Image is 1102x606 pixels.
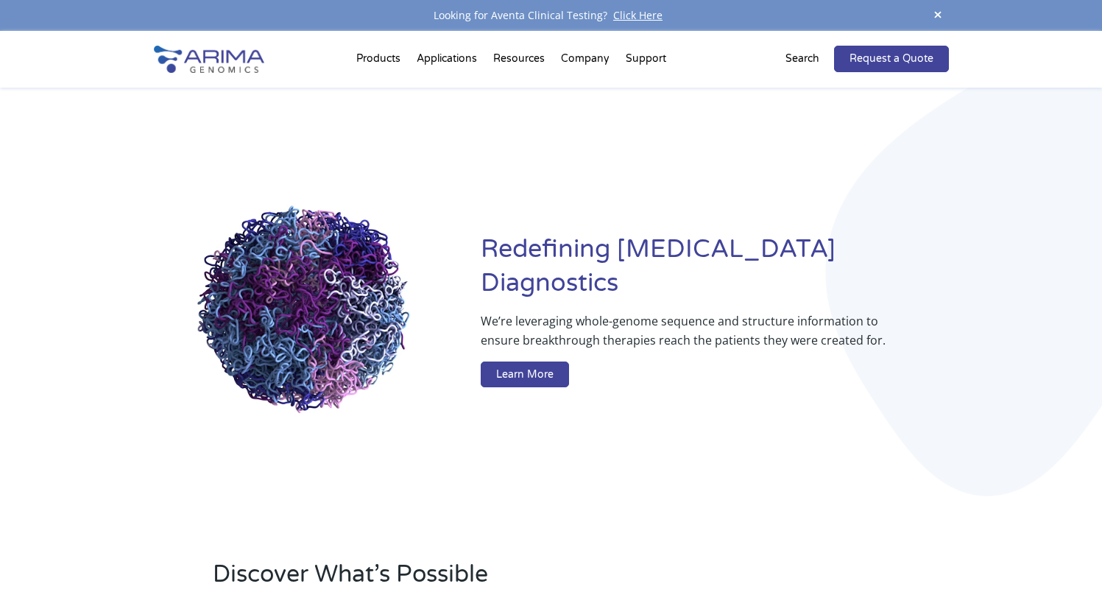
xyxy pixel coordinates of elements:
[154,46,264,73] img: Arima-Genomics-logo
[481,311,889,362] p: We’re leveraging whole-genome sequence and structure information to ensure breakthrough therapies...
[834,46,949,72] a: Request a Quote
[785,49,819,68] p: Search
[607,8,668,22] a: Click Here
[481,362,569,388] a: Learn More
[213,558,739,602] h2: Discover What’s Possible
[154,6,949,25] div: Looking for Aventa Clinical Testing?
[481,233,948,311] h1: Redefining [MEDICAL_DATA] Diagnostics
